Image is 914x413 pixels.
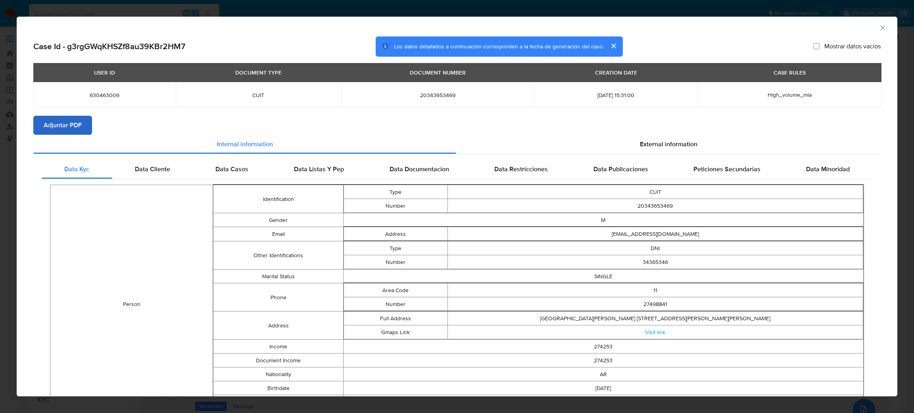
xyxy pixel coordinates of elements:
td: Phone [213,283,344,312]
td: 27498841 [447,297,863,311]
td: Area Code [344,283,447,297]
td: [GEOGRAPHIC_DATA][PERSON_NAME] [STREET_ADDRESS][PERSON_NAME][PERSON_NAME] [447,312,863,325]
div: DOCUMENT TYPE [230,66,286,79]
td: Nationality [213,367,344,381]
span: Internal information [217,140,273,149]
td: Type [344,185,447,199]
td: Number [344,297,447,311]
span: Peticiones Secundarias [693,164,760,174]
td: 11 [447,283,863,297]
span: 630463006 [43,92,166,99]
span: External information [640,140,697,149]
td: AR [343,367,863,381]
button: Cerrar ventana [879,24,886,31]
span: High_volume_mla [768,91,812,99]
h2: Case Id - g3rgGWqKHSZf8au39KBr2HM7 [33,41,185,52]
td: Birthdate [213,381,344,395]
td: 20343653469 [447,199,863,213]
td: Marital Status [213,270,344,283]
div: closure-recommendation-modal [17,17,897,396]
td: Address [213,312,344,340]
span: Data Listas Y Pep [294,164,344,174]
td: Email [213,227,344,241]
button: Adjuntar PDF [33,116,92,135]
span: Data Cliente [135,164,170,174]
td: 274253 [343,354,863,367]
td: SINGLE [343,270,863,283]
a: Visit link [645,328,665,336]
span: Los datos detallados a continuación corresponden a la fecha de generación del caso. [394,42,604,50]
div: USER ID [89,66,120,79]
td: 274253 [343,340,863,354]
div: DOCUMENT NUMBER [405,66,470,79]
span: Mostrar datos vacíos [824,42,881,50]
td: Address [344,227,447,241]
td: [EMAIL_ADDRESS][DOMAIN_NAME] [447,227,863,241]
td: Type [344,241,447,255]
span: Data Minoridad [806,164,850,174]
td: false [343,395,863,409]
span: Data Casos [215,164,248,174]
span: Adjuntar PDF [44,117,82,134]
span: 20343653469 [351,92,525,99]
td: DNI [447,241,863,255]
button: cerrar [604,36,623,55]
td: Other Identifications [213,241,344,270]
span: Data Kyc [64,164,89,174]
td: Number [344,255,447,269]
div: CREATION DATE [590,66,642,79]
span: Data Publicaciones [593,164,648,174]
td: Identification [213,185,344,213]
td: Full Address [344,312,447,325]
td: Income [213,340,344,354]
td: Gender [213,213,344,227]
td: [DATE] [343,381,863,395]
div: Detailed info [33,135,881,154]
span: Data Documentacion [390,164,449,174]
td: CUIT [447,185,863,199]
td: Number [344,199,447,213]
td: Is Regulated Entity [213,395,344,409]
input: Mostrar datos vacíos [813,43,820,50]
div: CASE RULES [769,66,810,79]
td: Gmaps Link [344,325,447,339]
td: Document Income [213,354,344,367]
span: Data Restricciones [494,164,548,174]
span: CUIT [185,92,332,99]
span: [DATE] 15:31:00 [544,92,688,99]
td: 34365346 [447,255,863,269]
td: M [343,213,863,227]
div: Detailed internal info [42,160,872,179]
